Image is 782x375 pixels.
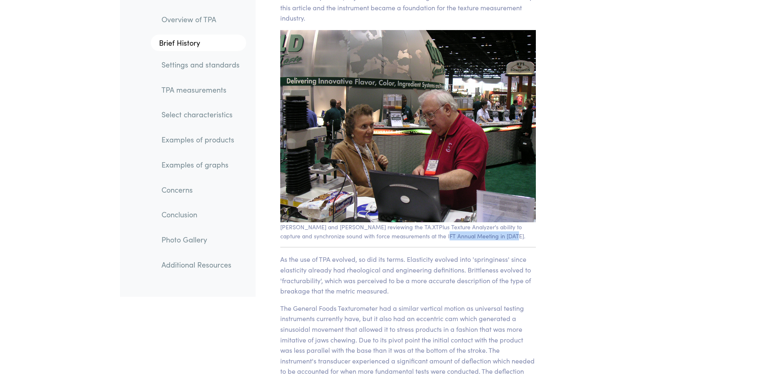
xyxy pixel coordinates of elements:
[155,180,246,199] a: Concerns
[155,255,246,274] a: Additional Resources
[280,254,536,296] p: As the use of TPA evolved, so did its terms. Elasticity evolved into 'springiness' since elastici...
[155,80,246,99] a: TPA measurements
[155,155,246,174] a: Examples of graphs
[155,105,246,124] a: Select characteristics
[280,30,536,222] img: tpa_boine_and_alina_at_ift2003.jpg
[155,130,246,149] a: Examples of products
[155,230,246,249] a: Photo Gallery
[155,205,246,224] a: Conclusion
[280,222,536,241] p: [PERSON_NAME] and [PERSON_NAME] reviewing the TA.XTPlus Texture Analyzer's ability to capture and...
[155,10,246,29] a: Overview of TPA
[155,55,246,74] a: Settings and standards
[151,35,246,51] a: Brief History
